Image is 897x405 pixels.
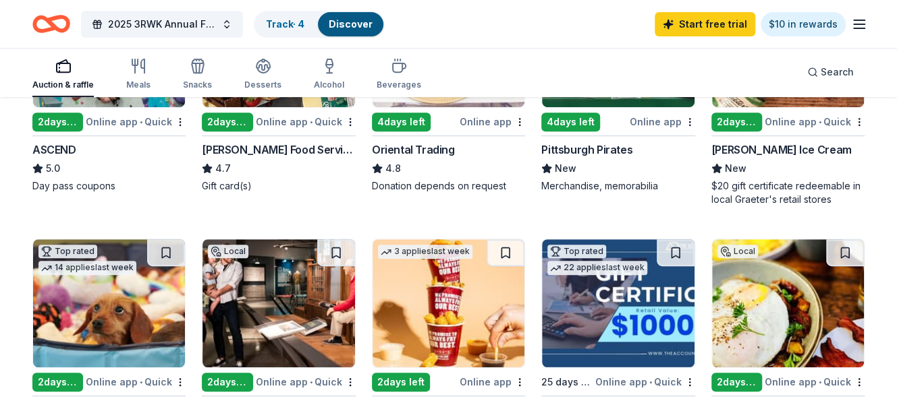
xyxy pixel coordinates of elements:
[254,11,385,38] button: Track· 4Discover
[555,160,576,177] span: New
[655,12,755,36] a: Start free trial
[378,245,472,259] div: 3 applies last week
[372,142,455,158] div: Oriental Trading
[373,239,524,367] img: Image for Sheetz
[765,373,865,390] div: Online app Quick
[32,8,70,40] a: Home
[372,179,525,193] div: Donation depends on request
[310,117,312,127] span: •
[630,113,695,130] div: Online app
[541,142,632,158] div: Pittsburgh Pirates
[86,373,186,390] div: Online app Quick
[541,374,592,390] div: 25 days left
[385,160,401,177] span: 4.8
[46,160,60,177] span: 5.0
[32,80,94,90] div: Auction & raffle
[711,179,865,206] div: $20 gift certificate redeemable in local Graeter's retail stores
[140,117,142,127] span: •
[32,53,94,97] button: Auction & raffle
[649,377,652,387] span: •
[215,160,231,177] span: 4.7
[711,373,762,392] div: 2 days left
[38,261,136,275] div: 14 applies last week
[460,373,525,390] div: Online app
[32,142,76,158] div: ASCEND
[202,179,355,193] div: Gift card(s)
[32,373,83,392] div: 2 days left
[377,80,421,90] div: Beverages
[140,377,142,387] span: •
[183,80,212,90] div: Snacks
[796,59,865,86] button: Search
[202,142,355,158] div: [PERSON_NAME] Food Service Store
[821,64,854,80] span: Search
[108,16,216,32] span: 2025 3RWK Annual Fall Fundraiser | Drink your Watershed
[725,160,746,177] span: New
[32,179,186,193] div: Day pass coupons
[86,113,186,130] div: Online app Quick
[202,113,252,131] div: 2 days left
[377,53,421,97] button: Beverages
[372,373,430,392] div: 2 days left
[38,245,97,258] div: Top rated
[595,373,695,390] div: Online app Quick
[202,239,354,367] img: Image for Heinz History Center
[314,80,344,90] div: Alcohol
[372,113,431,131] div: 4 days left
[819,117,821,127] span: •
[329,18,373,30] a: Discover
[460,113,525,130] div: Online app
[541,113,600,131] div: 4 days left
[541,179,695,193] div: Merchandise, memorabilia
[711,142,852,158] div: [PERSON_NAME] Ice Cream
[183,53,212,97] button: Snacks
[712,239,864,367] img: Image for ShuBrew
[542,239,694,367] img: Image for The Accounting Doctor
[126,80,151,90] div: Meals
[81,11,243,38] button: 2025 3RWK Annual Fall Fundraiser | Drink your Watershed
[547,245,606,258] div: Top rated
[819,377,821,387] span: •
[761,12,846,36] a: $10 in rewards
[717,245,758,258] div: Local
[314,53,344,97] button: Alcohol
[266,18,304,30] a: Track· 4
[256,113,356,130] div: Online app Quick
[711,113,762,131] div: 2 days left
[310,377,312,387] span: •
[32,113,83,131] div: 2 days left
[256,373,356,390] div: Online app Quick
[765,113,865,130] div: Online app Quick
[244,80,281,90] div: Desserts
[33,239,185,367] img: Image for BarkBox
[208,245,248,258] div: Local
[202,373,252,392] div: 2 days left
[244,53,281,97] button: Desserts
[547,261,647,275] div: 22 applies last week
[126,53,151,97] button: Meals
